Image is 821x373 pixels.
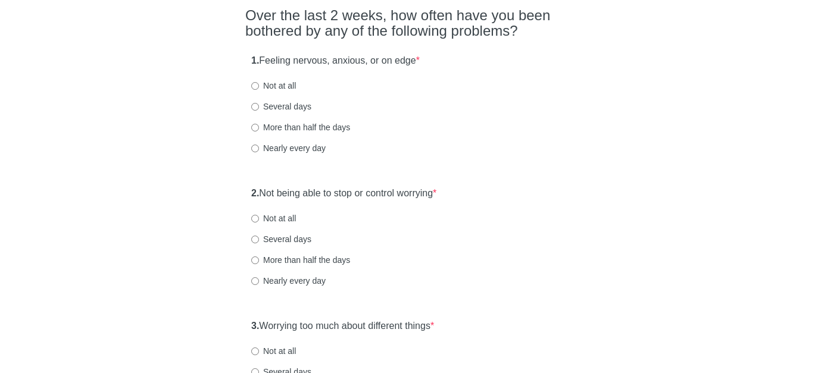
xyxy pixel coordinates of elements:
strong: 3. [251,321,259,331]
label: Not at all [251,80,296,92]
input: Not at all [251,347,259,355]
strong: 1. [251,55,259,65]
label: Not being able to stop or control worrying [251,187,436,200]
input: More than half the days [251,256,259,264]
input: Not at all [251,82,259,90]
h2: Over the last 2 weeks, how often have you been bothered by any of the following problems? [245,8,576,39]
label: Worrying too much about different things [251,319,434,333]
strong: 2. [251,188,259,198]
label: Not at all [251,345,296,357]
input: Not at all [251,215,259,222]
label: Several days [251,101,311,112]
input: More than half the days [251,124,259,131]
input: Nearly every day [251,277,259,285]
input: Several days [251,236,259,243]
input: Several days [251,103,259,111]
label: Nearly every day [251,142,326,154]
label: Feeling nervous, anxious, or on edge [251,54,420,68]
label: Nearly every day [251,275,326,287]
label: Several days [251,233,311,245]
label: More than half the days [251,254,350,266]
input: Nearly every day [251,145,259,152]
label: More than half the days [251,121,350,133]
label: Not at all [251,212,296,224]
